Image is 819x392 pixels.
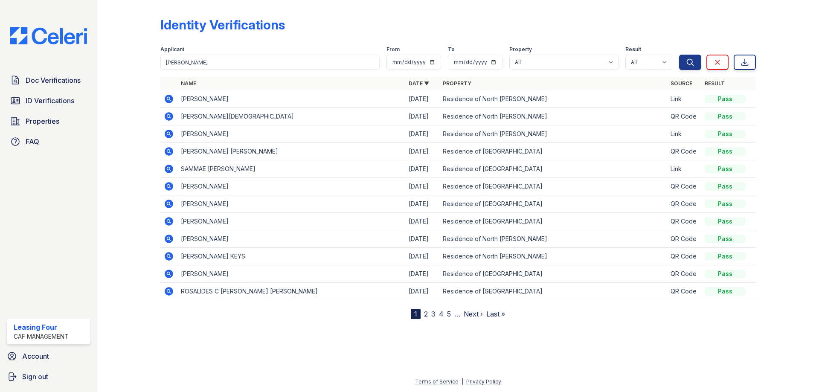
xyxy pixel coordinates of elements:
div: CAF Management [14,332,69,341]
td: [DATE] [405,265,439,283]
td: Residence of North [PERSON_NAME] [439,248,667,265]
div: Pass [705,182,746,191]
td: QR Code [667,283,701,300]
div: Pass [705,217,746,226]
a: Doc Verifications [7,72,90,89]
td: [DATE] [405,213,439,230]
td: Residence of [GEOGRAPHIC_DATA] [439,283,667,300]
label: Result [625,46,641,53]
a: Source [671,80,692,87]
input: Search by name or phone number [160,55,380,70]
div: Pass [705,235,746,243]
span: Account [22,351,49,361]
td: [PERSON_NAME] [177,195,405,213]
a: Last » [486,310,505,318]
td: QR Code [667,213,701,230]
td: QR Code [667,108,701,125]
td: Link [667,125,701,143]
td: [PERSON_NAME] [177,230,405,248]
div: Pass [705,147,746,156]
a: Date ▼ [409,80,429,87]
div: Pass [705,112,746,121]
span: Sign out [22,372,48,382]
td: [DATE] [405,230,439,248]
td: [DATE] [405,143,439,160]
td: QR Code [667,195,701,213]
label: Applicant [160,46,184,53]
td: [PERSON_NAME] [PERSON_NAME] [177,143,405,160]
div: 1 [411,309,421,319]
td: Residence of North [PERSON_NAME] [439,90,667,108]
label: From [386,46,400,53]
span: Doc Verifications [26,75,81,85]
td: [PERSON_NAME][DEMOGRAPHIC_DATA] [177,108,405,125]
div: Leasing Four [14,322,69,332]
div: | [462,378,463,385]
td: Residence of [GEOGRAPHIC_DATA] [439,160,667,178]
td: [DATE] [405,160,439,178]
td: [DATE] [405,108,439,125]
td: [DATE] [405,90,439,108]
label: To [448,46,455,53]
img: CE_Logo_Blue-a8612792a0a2168367f1c8372b55b34899dd931a85d93a1a3d3e32e68fde9ad4.png [3,27,94,44]
div: Pass [705,130,746,138]
span: ID Verifications [26,96,74,106]
div: Pass [705,200,746,208]
td: Link [667,90,701,108]
td: Residence of [GEOGRAPHIC_DATA] [439,143,667,160]
a: 3 [431,310,436,318]
a: Account [3,348,94,365]
td: [PERSON_NAME] [177,125,405,143]
td: QR Code [667,230,701,248]
span: Properties [26,116,59,126]
span: … [454,309,460,319]
td: QR Code [667,265,701,283]
td: Residence of [GEOGRAPHIC_DATA] [439,213,667,230]
td: [DATE] [405,125,439,143]
a: Sign out [3,368,94,385]
td: QR Code [667,143,701,160]
td: Link [667,160,701,178]
div: Pass [705,95,746,103]
a: 5 [447,310,451,318]
td: [DATE] [405,195,439,213]
div: Pass [705,165,746,173]
a: Next › [464,310,483,318]
td: [PERSON_NAME] [177,178,405,195]
td: Residence of North [PERSON_NAME] [439,108,667,125]
a: Properties [7,113,90,130]
td: Residence of North [PERSON_NAME] [439,125,667,143]
td: SAMMAE [PERSON_NAME] [177,160,405,178]
a: Terms of Service [415,378,459,385]
td: QR Code [667,178,701,195]
td: [DATE] [405,283,439,300]
td: Residence of North [PERSON_NAME] [439,230,667,248]
td: [PERSON_NAME] [177,265,405,283]
td: [DATE] [405,178,439,195]
td: Residence of [GEOGRAPHIC_DATA] [439,178,667,195]
a: 4 [439,310,444,318]
td: [PERSON_NAME] KEYS [177,248,405,265]
a: Property [443,80,471,87]
td: [DATE] [405,248,439,265]
span: FAQ [26,136,39,147]
td: QR Code [667,248,701,265]
td: Residence of [GEOGRAPHIC_DATA] [439,195,667,213]
a: ID Verifications [7,92,90,109]
a: Privacy Policy [466,378,501,385]
td: [PERSON_NAME] [177,90,405,108]
a: 2 [424,310,428,318]
div: Pass [705,270,746,278]
td: Residence of [GEOGRAPHIC_DATA] [439,265,667,283]
div: Pass [705,252,746,261]
a: Result [705,80,725,87]
td: [PERSON_NAME] [177,213,405,230]
label: Property [509,46,532,53]
a: FAQ [7,133,90,150]
div: Identity Verifications [160,17,285,32]
td: ROSALIDES C [PERSON_NAME] [PERSON_NAME] [177,283,405,300]
a: Name [181,80,196,87]
div: Pass [705,287,746,296]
